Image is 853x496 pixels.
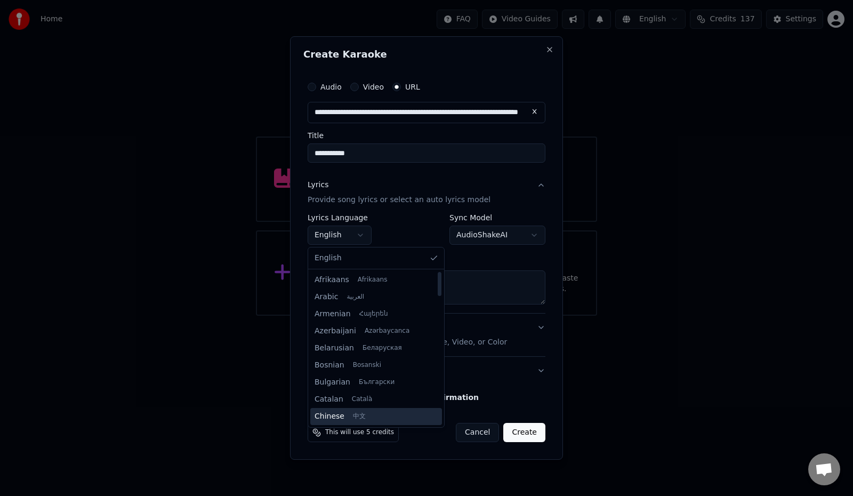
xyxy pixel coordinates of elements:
span: Azerbaijani [315,326,356,337]
span: Հայերեն [359,310,388,318]
span: Bosanski [353,361,381,370]
span: Български [359,378,395,387]
span: Belarusian [315,343,354,354]
span: Armenian [315,309,351,319]
span: Bosnian [315,360,344,371]
span: 中文 [353,412,366,421]
span: Беларуская [363,344,402,353]
span: Arabic [315,292,338,302]
span: English [315,253,342,263]
span: Bulgarian [315,377,350,388]
span: Azərbaycanca [365,327,409,335]
span: Afrikaans [358,276,388,284]
span: Chinese [315,411,344,422]
span: Afrikaans [315,275,349,285]
span: Catalan [315,394,343,405]
span: Català [352,395,372,404]
span: العربية [347,293,364,301]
